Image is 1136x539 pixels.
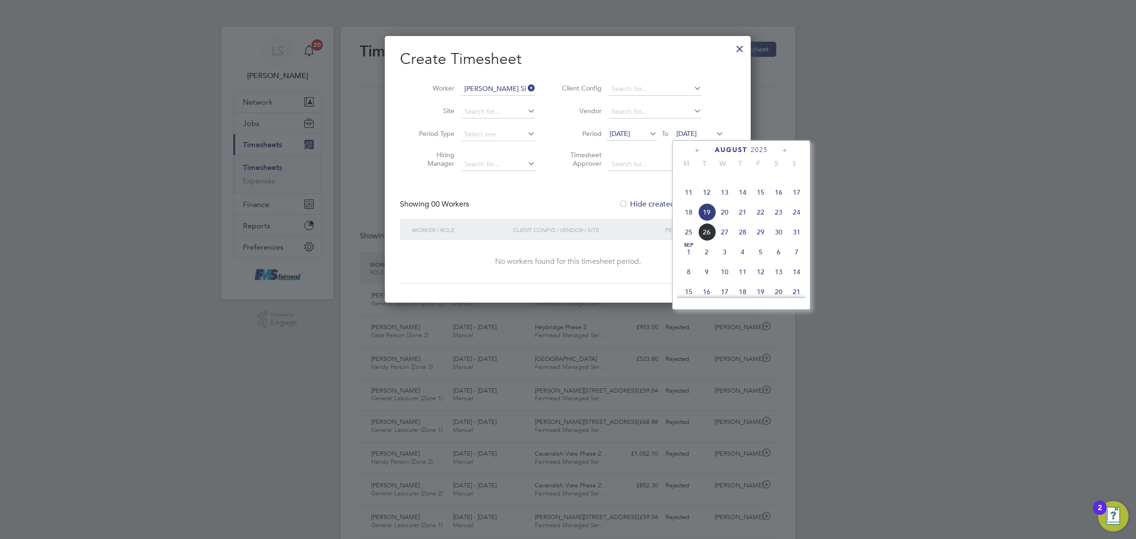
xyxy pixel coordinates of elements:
[770,243,788,261] span: 6
[752,183,770,201] span: 15
[770,203,788,221] span: 23
[400,49,736,69] h2: Create Timesheet
[680,243,698,248] span: Sep
[788,223,806,241] span: 31
[752,203,770,221] span: 22
[734,203,752,221] span: 21
[412,107,454,115] label: Site
[716,183,734,201] span: 13
[559,107,602,115] label: Vendor
[788,203,806,221] span: 24
[680,223,698,241] span: 25
[788,263,806,281] span: 14
[461,158,535,171] input: Search for...
[752,243,770,261] span: 5
[676,129,697,138] span: [DATE]
[677,159,695,168] span: M
[559,84,602,92] label: Client Config
[461,82,535,96] input: Search for...
[400,199,471,209] div: Showing
[698,223,716,241] span: 26
[1098,508,1102,520] div: 2
[788,283,806,301] span: 21
[713,159,731,168] span: W
[698,183,716,201] span: 12
[698,283,716,301] span: 16
[716,243,734,261] span: 3
[412,84,454,92] label: Worker
[559,129,602,138] label: Period
[608,158,701,171] input: Search for...
[788,243,806,261] span: 7
[461,128,535,141] input: Select one
[695,159,713,168] span: T
[734,263,752,281] span: 11
[461,105,535,118] input: Search for...
[751,146,768,154] span: 2025
[752,263,770,281] span: 12
[734,243,752,261] span: 4
[734,283,752,301] span: 18
[770,263,788,281] span: 13
[788,183,806,201] span: 17
[608,105,701,118] input: Search for...
[1098,501,1128,531] button: Open Resource Center, 2 new notifications
[752,283,770,301] span: 19
[716,223,734,241] span: 27
[608,82,701,96] input: Search for...
[716,203,734,221] span: 20
[770,183,788,201] span: 16
[770,283,788,301] span: 20
[680,283,698,301] span: 15
[619,199,715,209] label: Hide created timesheets
[409,257,726,267] div: No workers found for this timesheet period.
[698,263,716,281] span: 9
[663,219,726,241] div: Period
[767,159,785,168] span: S
[680,183,698,201] span: 11
[749,159,767,168] span: F
[511,219,663,241] div: Client Config / Vendor / Site
[680,203,698,221] span: 18
[431,199,469,209] span: 00 Workers
[716,263,734,281] span: 10
[752,223,770,241] span: 29
[559,151,602,168] label: Timesheet Approver
[659,127,671,140] span: To
[715,146,747,154] span: August
[680,263,698,281] span: 8
[770,223,788,241] span: 30
[734,183,752,201] span: 14
[731,159,749,168] span: T
[785,159,803,168] span: S
[412,129,454,138] label: Period Type
[409,219,511,241] div: Worker / Role
[716,283,734,301] span: 17
[610,129,630,138] span: [DATE]
[680,243,698,261] span: 1
[698,243,716,261] span: 2
[698,203,716,221] span: 19
[734,223,752,241] span: 28
[412,151,454,168] label: Hiring Manager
